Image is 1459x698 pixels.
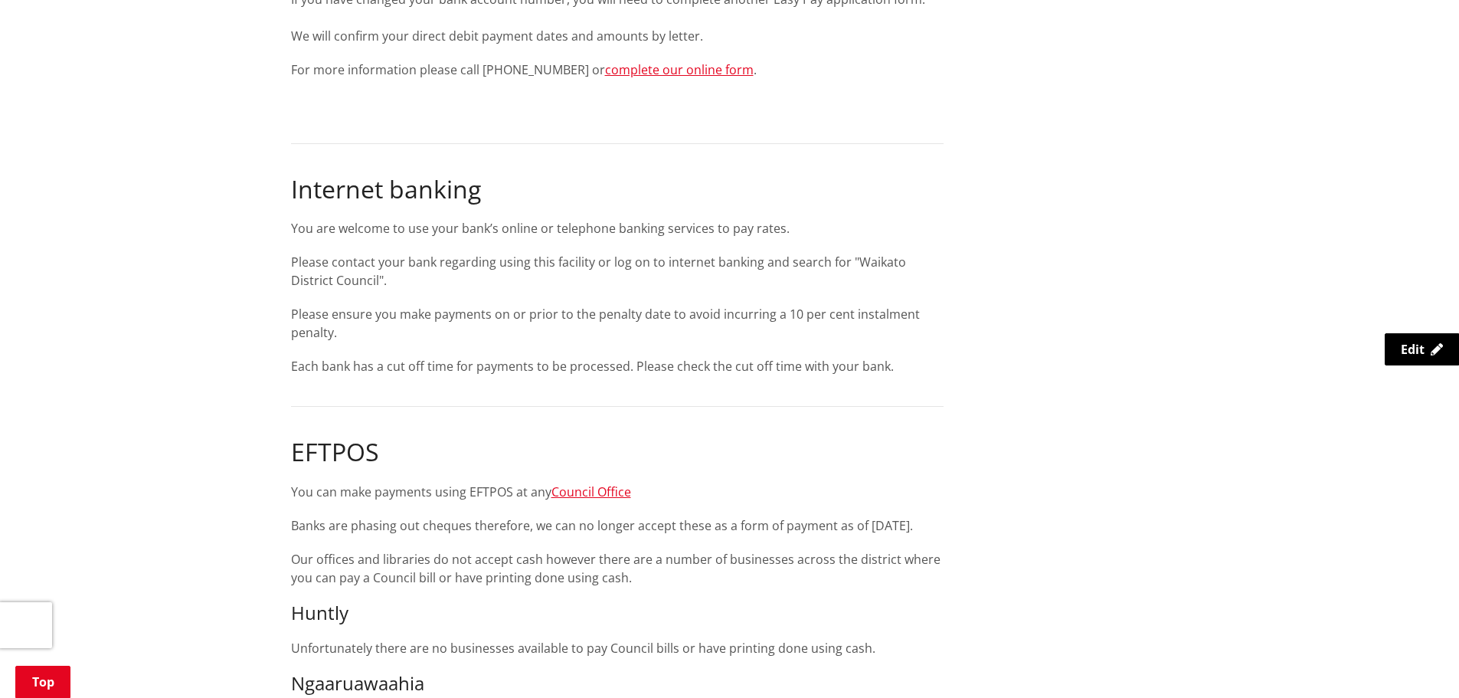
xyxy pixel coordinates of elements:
[1385,333,1459,365] a: Edit
[291,602,944,624] h3: Huntly
[1401,341,1425,358] span: Edit
[291,175,944,204] h2: Internet banking
[291,357,944,375] p: Each bank has a cut off time for payments to be processed. Please check the cut off time with you...
[291,639,944,657] p: Unfortunately there are no businesses available to pay Council bills or have printing done using ...
[605,61,754,78] a: complete our online form
[291,61,944,79] p: For more information please call [PHONE_NUMBER] or .
[291,437,944,467] h2: EFTPOS
[291,516,944,535] p: Banks are phasing out cheques therefore, we can no longer accept these as a form of payment as of...
[1389,634,1444,689] iframe: Messenger Launcher
[291,673,944,695] h3: Ngaaruawaahia
[291,305,944,342] p: Please ensure you make payments on or prior to the penalty date to avoid incurring a 10 per cent ...
[15,666,70,698] a: Top
[291,253,944,290] p: Please contact your bank regarding using this facility or log on to internet banking and search f...
[551,483,631,500] a: Council Office
[291,550,944,587] p: Our offices and libraries do not accept cash however there are a number of businesses across the ...
[291,483,944,501] p: You can make payments using EFTPOS at any
[291,219,944,238] p: You are welcome to use your bank’s online or telephone banking services to pay rates.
